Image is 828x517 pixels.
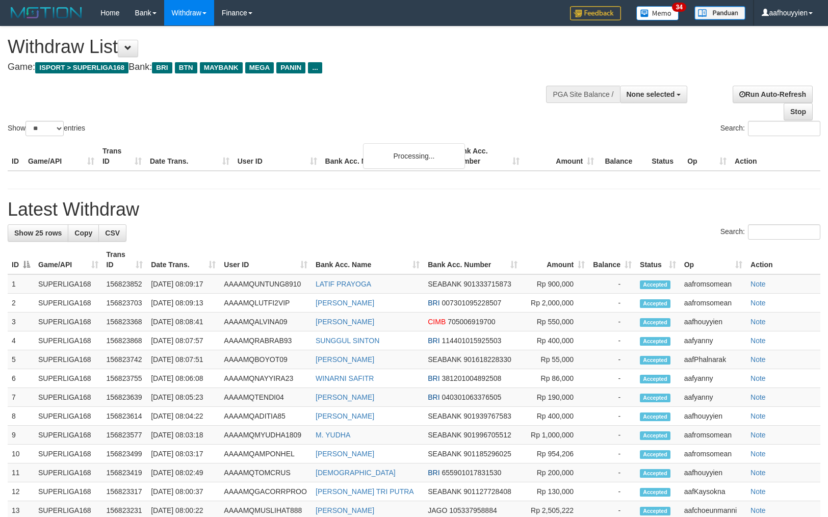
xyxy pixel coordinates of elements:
[146,142,234,171] th: Date Trans.
[522,482,589,501] td: Rp 130,000
[74,229,92,237] span: Copy
[234,142,321,171] th: User ID
[220,388,312,407] td: AAAAMQTENDI04
[316,374,374,382] a: WINARNI SAFITR
[34,274,102,294] td: SUPERLIGA168
[147,350,220,369] td: [DATE] 08:07:51
[34,388,102,407] td: SUPERLIGA168
[720,224,820,240] label: Search:
[428,450,461,458] span: SEABANK
[522,388,589,407] td: Rp 190,000
[720,121,820,136] label: Search:
[8,199,820,220] h1: Latest Withdraw
[316,412,374,420] a: [PERSON_NAME]
[751,450,766,458] a: Note
[680,407,746,426] td: aafhouyyien
[694,6,745,20] img: panduan.png
[449,142,524,171] th: Bank Acc. Number
[751,469,766,477] a: Note
[35,62,128,73] span: ISPORT > SUPERLIGA168
[640,280,670,289] span: Accepted
[746,245,820,274] th: Action
[316,469,396,477] a: [DEMOGRAPHIC_DATA]
[589,245,636,274] th: Balance: activate to sort column ascending
[321,142,450,171] th: Bank Acc. Name
[316,506,374,514] a: [PERSON_NAME]
[640,337,670,346] span: Accepted
[102,463,147,482] td: 156823419
[570,6,621,20] img: Feedback.jpg
[751,318,766,326] a: Note
[316,355,374,364] a: [PERSON_NAME]
[589,463,636,482] td: -
[751,299,766,307] a: Note
[8,294,34,313] td: 2
[102,274,147,294] td: 156823852
[8,463,34,482] td: 11
[316,393,374,401] a: [PERSON_NAME]
[648,142,683,171] th: Status
[463,412,511,420] span: Copy 901939767583 to clipboard
[102,245,147,274] th: Trans ID: activate to sort column ascending
[442,299,501,307] span: Copy 007301095228507 to clipboard
[428,393,439,401] span: BRI
[316,337,379,345] a: SUNGGUL SINTON
[442,337,501,345] span: Copy 114401015925503 to clipboard
[316,280,371,288] a: LATIF PRAYOGA
[640,431,670,440] span: Accepted
[147,331,220,350] td: [DATE] 08:07:57
[220,482,312,501] td: AAAAMQGACORRPROO
[8,5,85,20] img: MOTION_logo.png
[522,245,589,274] th: Amount: activate to sort column ascending
[680,426,746,445] td: aafromsomean
[8,331,34,350] td: 4
[220,294,312,313] td: AAAAMQLUTFI2VIP
[522,294,589,313] td: Rp 2,000,000
[175,62,197,73] span: BTN
[784,103,813,120] a: Stop
[102,350,147,369] td: 156823742
[680,245,746,274] th: Op: activate to sort column ascending
[102,313,147,331] td: 156823368
[598,142,648,171] th: Balance
[8,350,34,369] td: 5
[627,90,675,98] span: None selected
[680,294,746,313] td: aafromsomean
[8,482,34,501] td: 12
[751,355,766,364] a: Note
[640,412,670,421] span: Accepted
[316,299,374,307] a: [PERSON_NAME]
[680,463,746,482] td: aafhouyyien
[636,6,679,20] img: Button%20Memo.svg
[522,313,589,331] td: Rp 550,000
[640,450,670,459] span: Accepted
[220,245,312,274] th: User ID: activate to sort column ascending
[220,274,312,294] td: AAAAMQUNTUNG8910
[34,482,102,501] td: SUPERLIGA168
[34,294,102,313] td: SUPERLIGA168
[589,445,636,463] td: -
[147,274,220,294] td: [DATE] 08:09:17
[442,469,501,477] span: Copy 655901017831530 to clipboard
[522,331,589,350] td: Rp 400,000
[733,86,813,103] a: Run Auto-Refresh
[147,445,220,463] td: [DATE] 08:03:17
[8,121,85,136] label: Show entries
[589,482,636,501] td: -
[748,121,820,136] input: Search:
[316,318,374,326] a: [PERSON_NAME]
[147,388,220,407] td: [DATE] 08:05:23
[8,313,34,331] td: 3
[312,245,424,274] th: Bank Acc. Name: activate to sort column ascending
[220,463,312,482] td: AAAAMQTOMCRUS
[8,445,34,463] td: 10
[589,294,636,313] td: -
[442,393,501,401] span: Copy 040301063376505 to clipboard
[102,407,147,426] td: 156823614
[8,142,24,171] th: ID
[98,142,146,171] th: Trans ID
[589,274,636,294] td: -
[220,407,312,426] td: AAAAMQADITIA85
[640,394,670,402] span: Accepted
[672,3,686,12] span: 34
